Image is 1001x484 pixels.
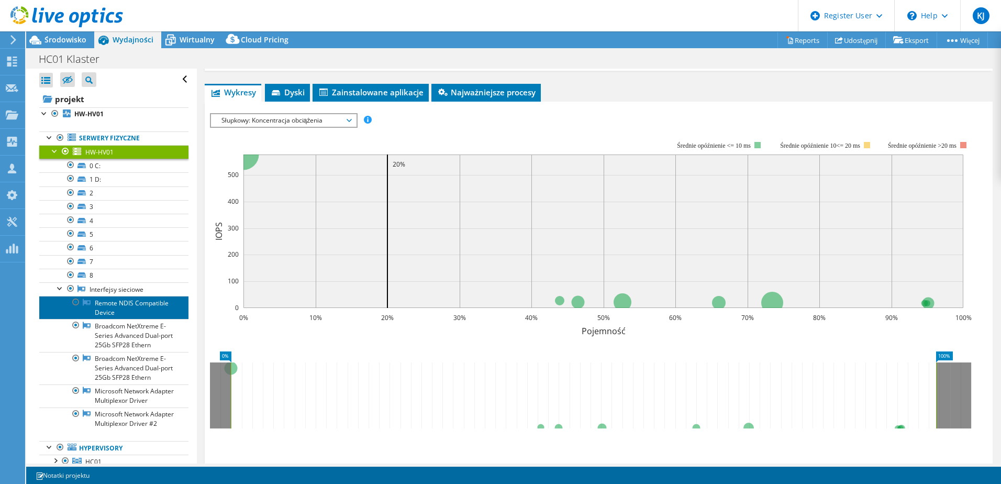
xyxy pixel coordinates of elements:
text: 0% [239,313,248,322]
a: HW-HV01 [39,107,188,121]
text: 40% [525,313,538,322]
a: Więcej [937,32,988,48]
a: Microsoft Network Adapter Multiplexor Driver [39,384,188,408]
a: 7 [39,255,188,269]
text: IOPS [213,222,225,240]
a: Eksport [885,32,937,48]
a: 1 D: [39,172,188,186]
text: 100% [955,313,971,322]
text: 400 [228,197,239,206]
a: 4 [39,214,188,227]
a: HW-HV01 [39,145,188,159]
tspan: Średnie opóźnienie <= 10 ms [677,142,751,149]
a: Remote NDIS Compatible Device [39,296,188,319]
span: KJ [973,7,989,24]
span: Dyski [270,87,305,97]
text: 10% [309,313,322,322]
h1: HC01 Klaster [34,53,116,65]
a: 8 [39,269,188,282]
text: 20% [381,313,394,322]
span: Wydajności [113,35,153,45]
text: Średnie opóźnienie >20 ms [888,142,956,149]
text: 60% [669,313,682,322]
span: HC01 [85,457,102,466]
a: Microsoft Network Adapter Multiplexor Driver #2 [39,408,188,431]
a: Hypervisory [39,441,188,455]
text: 30% [453,313,466,322]
a: Broadcom NetXtreme E-Series Advanced Dual-port 25Gb SFP28 Ethern [39,352,188,384]
svg: \n [907,11,917,20]
span: Środowisko [45,35,86,45]
span: Najważniejsze procesy [437,87,536,97]
a: Interfejsy sieciowe [39,282,188,296]
a: 5 [39,227,188,241]
span: Słupkowy: Koncentracja obciążenia [216,114,351,127]
a: Serwery fizyczne [39,131,188,145]
a: Broadcom NetXtreme E-Series Advanced Dual-port 25Gb SFP28 Ethern [39,319,188,351]
a: 6 [39,241,188,255]
text: 90% [885,313,898,322]
a: 0 C: [39,159,188,172]
text: 200 [228,250,239,259]
a: Udostępnij [827,32,886,48]
text: Pojemność [581,325,625,337]
a: 3 [39,200,188,214]
span: Cloud Pricing [241,35,288,45]
span: HW-HV01 [85,148,114,157]
span: Wykresy [210,87,256,97]
text: 300 [228,224,239,233]
a: HC01 [39,455,188,468]
tspan: Średnie opóźnienie 10<= 20 ms [780,142,860,149]
a: Reports [777,32,828,48]
a: projekt [39,91,188,107]
text: 100 [228,277,239,285]
text: 20% [393,160,405,169]
text: 70% [741,313,754,322]
span: Zainstalowane aplikacje [318,87,424,97]
a: 2 [39,186,188,200]
text: 500 [228,170,239,179]
b: HW-HV01 [74,109,104,118]
text: 0 [235,303,239,312]
a: Notatki projektu [28,469,97,482]
span: Wirtualny [180,35,215,45]
text: 50% [597,313,610,322]
text: 80% [813,313,826,322]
